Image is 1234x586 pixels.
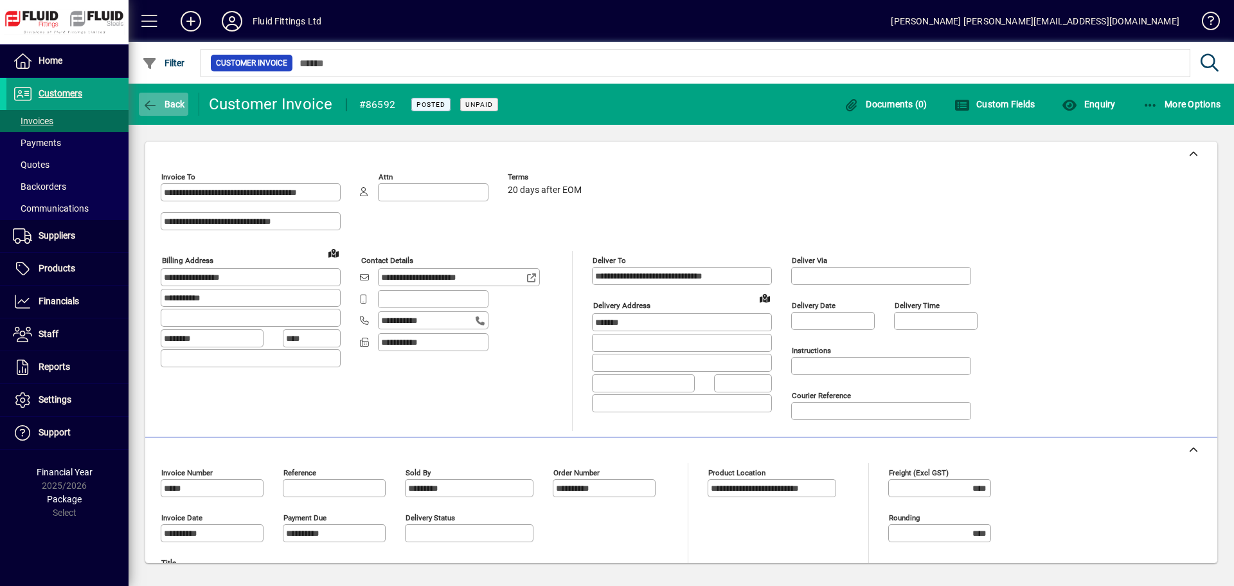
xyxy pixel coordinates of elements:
span: Home [39,55,62,66]
a: Products [6,253,129,285]
button: Profile [211,10,253,33]
span: Custom Fields [954,99,1035,109]
mat-label: Invoice number [161,468,213,477]
app-page-header-button: Back [129,93,199,116]
mat-label: Deliver To [593,256,626,265]
span: 20 days after EOM [508,185,582,196]
span: Customers [39,88,82,98]
span: Backorders [13,181,66,192]
button: Enquiry [1059,93,1118,116]
div: Customer Invoice [209,94,333,114]
mat-label: Invoice To [161,172,195,181]
mat-label: Delivery date [792,301,836,310]
a: Invoices [6,110,129,132]
mat-label: Order number [553,468,600,477]
span: Terms [508,173,585,181]
a: Reports [6,351,129,383]
a: Settings [6,384,129,416]
mat-label: Delivery status [406,513,455,522]
a: Support [6,417,129,449]
span: Staff [39,329,58,339]
div: #86592 [359,95,396,115]
mat-label: Reference [283,468,316,477]
span: Products [39,263,75,273]
div: [PERSON_NAME] [PERSON_NAME][EMAIL_ADDRESS][DOMAIN_NAME] [891,11,1179,32]
span: Enquiry [1062,99,1115,109]
a: Backorders [6,176,129,197]
span: Package [47,494,82,504]
mat-label: Delivery time [895,301,940,310]
mat-label: Freight (excl GST) [889,468,949,477]
mat-label: Payment due [283,513,326,522]
button: Documents (0) [841,93,931,116]
span: Posted [416,100,445,109]
mat-label: Attn [379,172,393,181]
mat-label: Invoice date [161,513,202,522]
a: Communications [6,197,129,219]
span: Financial Year [37,467,93,477]
mat-label: Deliver via [792,256,827,265]
a: Payments [6,132,129,154]
span: Support [39,427,71,437]
mat-label: Instructions [792,346,831,355]
span: Invoices [13,116,53,126]
a: Home [6,45,129,77]
mat-label: Sold by [406,468,431,477]
button: Back [139,93,188,116]
span: Back [142,99,185,109]
mat-label: Title [161,558,176,567]
mat-label: Courier Reference [792,391,851,400]
a: View on map [755,288,775,308]
a: Quotes [6,154,129,176]
button: Add [170,10,211,33]
button: More Options [1140,93,1224,116]
span: Suppliers [39,230,75,241]
mat-label: Rounding [889,513,920,522]
button: Custom Fields [951,93,1039,116]
span: Documents (0) [844,99,927,109]
span: Settings [39,394,71,405]
span: Reports [39,362,70,372]
span: Customer Invoice [216,57,287,69]
span: Unpaid [465,100,493,109]
a: Staff [6,318,129,351]
span: Financials [39,296,79,306]
div: Fluid Fittings Ltd [253,11,321,32]
button: Filter [139,51,188,75]
a: Knowledge Base [1192,3,1218,44]
span: Payments [13,138,61,148]
a: Suppliers [6,220,129,252]
span: Quotes [13,160,49,170]
span: Filter [142,58,185,68]
span: More Options [1143,99,1221,109]
span: Communications [13,203,89,214]
a: View on map [323,243,344,263]
mat-label: Product location [708,468,765,477]
a: Financials [6,286,129,318]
